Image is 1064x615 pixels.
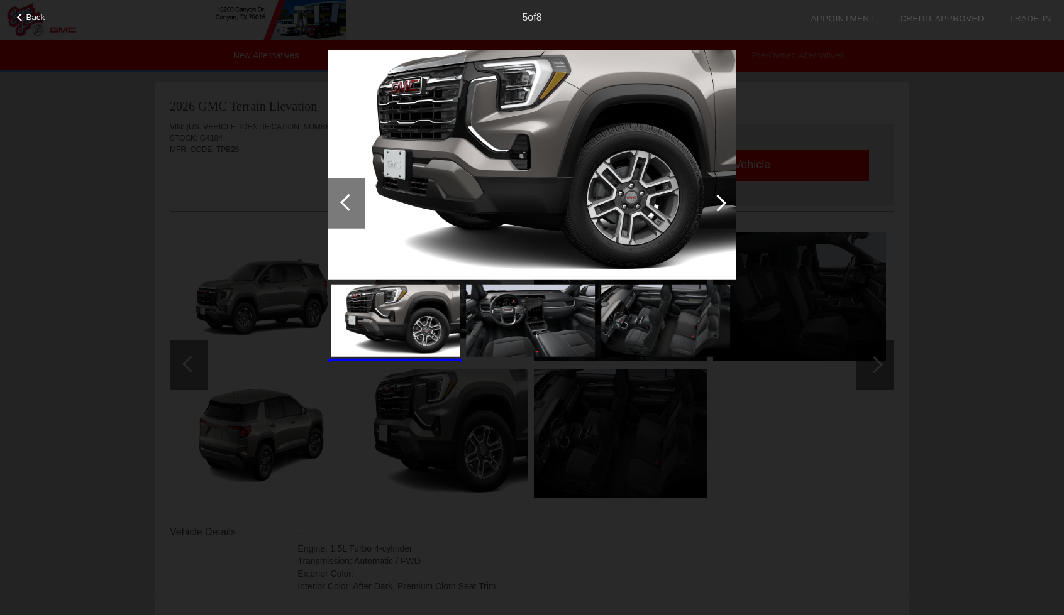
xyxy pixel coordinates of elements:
img: 6.jpg [466,285,595,357]
a: Appointment [811,14,875,23]
img: 5.jpg [328,50,736,280]
span: Back [26,13,45,22]
span: 5 [522,12,528,23]
img: 5.jpg [331,285,460,357]
span: 8 [536,12,542,23]
img: 7.jpg [601,285,730,357]
a: Credit Approved [900,14,984,23]
a: Trade-In [1009,14,1051,23]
